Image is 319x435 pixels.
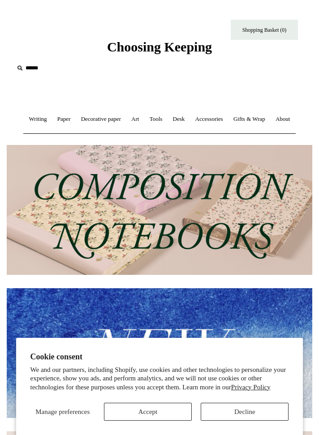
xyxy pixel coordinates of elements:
button: Manage preferences [30,403,95,421]
button: Decline [201,403,289,421]
a: About [271,107,295,131]
span: Manage preferences [35,408,90,415]
span: Choosing Keeping [107,39,212,54]
a: Shopping Basket (0) [231,20,298,40]
a: Desk [168,107,190,131]
a: Choosing Keeping [107,47,212,53]
img: 202302 Composition ledgers.jpg__PID:69722ee6-fa44-49dd-a067-31375e5d54ec [7,145,312,275]
a: Gifts & Wrap [229,107,270,131]
a: Decorative paper [77,107,125,131]
a: Writing [25,107,52,131]
button: Accept [104,403,192,421]
a: Art [127,107,143,131]
a: Paper [53,107,75,131]
img: New.jpg__PID:f73bdf93-380a-4a35-bcfe-7823039498e1 [7,288,312,418]
p: We and our partners, including Shopify, use cookies and other technologies to personalize your ex... [30,366,289,392]
a: Tools [145,107,167,131]
h2: Cookie consent [30,352,289,362]
a: Accessories [191,107,228,131]
a: Privacy Policy [231,384,271,391]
